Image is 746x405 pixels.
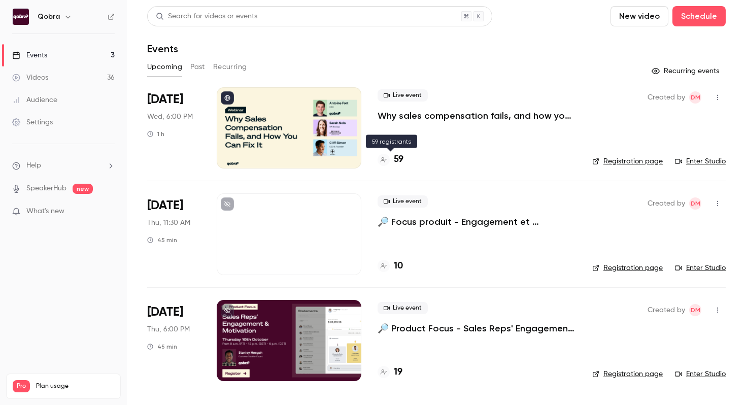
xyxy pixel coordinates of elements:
span: new [73,184,93,194]
span: Plan usage [36,382,114,390]
span: DM [691,304,700,316]
h4: 19 [394,365,402,379]
span: Pro [13,380,30,392]
a: 10 [378,259,403,273]
div: Events [12,50,47,60]
span: Live event [378,89,428,102]
span: [DATE] [147,304,183,320]
span: DM [691,197,700,210]
a: Registration page [592,263,663,273]
span: Thu, 11:30 AM [147,218,190,228]
img: Qobra [13,9,29,25]
span: Dylan Manceau [689,197,701,210]
button: Upcoming [147,59,182,75]
div: Audience [12,95,57,105]
span: Thu, 6:00 PM [147,324,190,334]
span: DM [691,91,700,104]
div: Oct 8 Wed, 6:00 PM (Europe/Paris) [147,87,200,168]
div: Videos [12,73,48,83]
span: Dylan Manceau [689,304,701,316]
button: Past [190,59,205,75]
a: Enter Studio [675,263,726,273]
a: SpeakerHub [26,183,66,194]
button: Recurring [213,59,247,75]
button: Recurring events [647,63,726,79]
a: Enter Studio [675,369,726,379]
a: 59 [378,153,403,166]
span: Dylan Manceau [689,91,701,104]
button: New video [611,6,668,26]
h4: 10 [394,259,403,273]
span: What's new [26,206,64,217]
a: Registration page [592,156,663,166]
a: 🔎 Focus produit - Engagement et motivation des commerciaux [378,216,576,228]
div: 45 min [147,236,177,244]
a: 19 [378,365,402,379]
a: Enter Studio [675,156,726,166]
div: Settings [12,117,53,127]
a: Why sales compensation fails, and how you can fix it [378,110,576,122]
iframe: Noticeable Trigger [103,207,115,216]
span: Created by [648,304,685,316]
li: help-dropdown-opener [12,160,115,171]
h6: Qobra [38,12,60,22]
span: Created by [648,91,685,104]
div: Oct 16 Thu, 11:30 AM (Europe/Paris) [147,193,200,275]
a: 🔎 Product Focus - Sales Reps' Engagement & Motivation [378,322,576,334]
div: 1 h [147,130,164,138]
a: Registration page [592,369,663,379]
h1: Events [147,43,178,55]
div: Oct 16 Thu, 6:00 PM (Europe/Paris) [147,300,200,381]
button: Schedule [672,6,726,26]
span: [DATE] [147,91,183,108]
span: [DATE] [147,197,183,214]
span: Live event [378,302,428,314]
span: Wed, 6:00 PM [147,112,193,122]
span: Created by [648,197,685,210]
span: Help [26,160,41,171]
div: 45 min [147,343,177,351]
div: Search for videos or events [156,11,257,22]
h4: 59 [394,153,403,166]
span: Live event [378,195,428,208]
